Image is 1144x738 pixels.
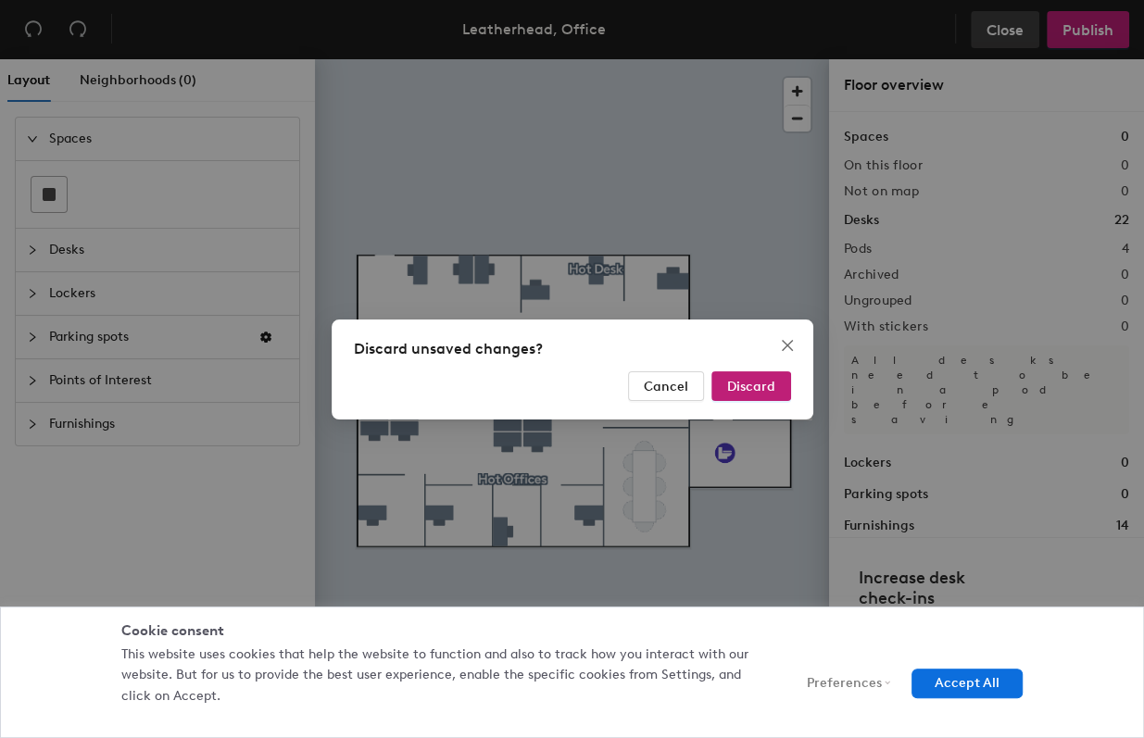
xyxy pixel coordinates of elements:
[644,378,688,394] span: Cancel
[121,621,1023,641] div: Cookie consent
[784,669,898,698] button: Preferences
[773,331,802,360] button: Close
[711,371,791,401] button: Discard
[628,371,704,401] button: Cancel
[780,338,795,353] span: close
[727,378,775,394] span: Discard
[121,644,765,707] p: This website uses cookies that help the website to function and also to track how you interact wi...
[354,338,791,360] div: Discard unsaved changes?
[773,338,802,353] span: Close
[911,669,1023,698] button: Accept All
